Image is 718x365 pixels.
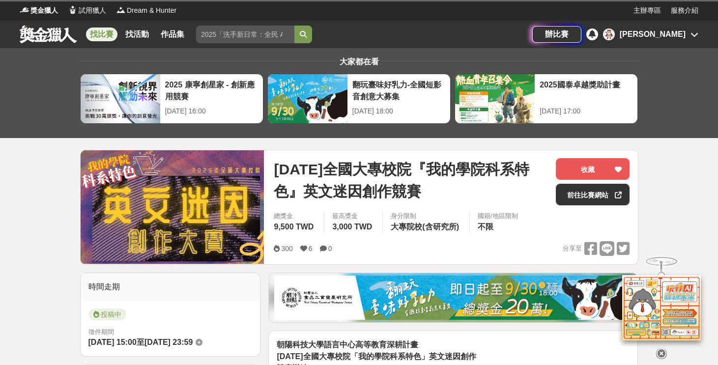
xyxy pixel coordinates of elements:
span: Dream & Hunter [127,5,176,16]
input: 2025「洗手新日常：全民 ALL IN」洗手歌全台徵選 [196,26,294,43]
span: 獎金獵人 [30,5,58,16]
img: Logo [68,5,78,15]
div: [DATE] 16:00 [165,106,258,116]
div: 2025 康寧創星家 - 創新應用競賽 [165,79,258,101]
span: 不限 [478,223,493,231]
a: 找比賽 [86,28,117,41]
a: 辦比賽 [532,26,581,43]
span: [DATE] 15:00 [88,338,137,346]
div: 時間走期 [81,273,260,301]
div: 翻玩臺味好乳力-全國短影音創意大募集 [352,79,445,101]
span: 0 [328,245,332,253]
div: [DATE] 17:00 [540,106,632,116]
img: Avatar [604,29,614,39]
img: 1c81a89c-c1b3-4fd6-9c6e-7d29d79abef5.jpg [274,276,632,320]
div: 國籍/地區限制 [478,211,518,221]
strong: 朝陽科技大學語言中心高等教育深耕計畫 [277,340,418,349]
div: [DATE] 18:00 [352,106,445,116]
a: Logo試用獵人 [68,5,106,16]
span: 6 [309,245,313,253]
img: Logo [116,5,126,15]
div: 身分限制 [391,211,461,221]
a: LogoDream & Hunter [116,5,176,16]
span: 投稿中 [88,309,126,320]
a: 前往比賽網站 [556,184,630,205]
button: 收藏 [556,158,630,180]
a: 翻玩臺味好乳力-全國短影音創意大募集[DATE] 18:00 [267,74,451,124]
span: 大家都在看 [337,57,381,66]
a: 作品集 [157,28,188,41]
span: 徵件期間 [88,328,114,336]
span: 分享至 [563,241,582,256]
span: 大專院校(含研究所) [391,223,459,231]
div: 2025國泰卓越獎助計畫 [540,79,632,101]
span: 試用獵人 [79,5,106,16]
span: 9,500 TWD [274,223,314,231]
a: 服務介紹 [671,5,698,16]
span: 至 [137,338,144,346]
a: 主辦專區 [633,5,661,16]
span: 300 [281,245,292,253]
span: 最高獎金 [332,211,374,221]
div: [PERSON_NAME] [620,28,686,40]
img: Cover Image [81,150,264,264]
a: 2025 康寧創星家 - 創新應用競賽[DATE] 16:00 [80,74,263,124]
a: 找活動 [121,28,153,41]
img: Logo [20,5,29,15]
strong: [DATE]全國大專校院「我的學院科系特色」英文迷因創作 [277,352,476,361]
a: 2025國泰卓越獎助計畫[DATE] 17:00 [455,74,638,124]
span: 總獎金 [274,211,316,221]
span: [DATE]全國大專校院『我的學院科系特色』英文迷因創作競賽 [274,158,548,202]
img: d2146d9a-e6f6-4337-9592-8cefde37ba6b.png [622,275,701,340]
span: 3,000 TWD [332,223,372,231]
span: [DATE] 23:59 [144,338,193,346]
a: Logo獎金獵人 [20,5,58,16]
